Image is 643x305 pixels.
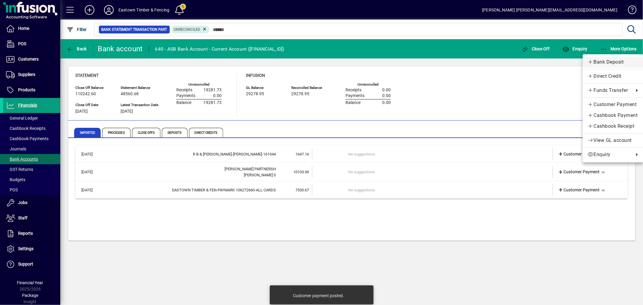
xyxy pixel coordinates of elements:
[588,112,638,119] span: Cashbook Payment
[588,123,638,130] span: Cashbook Receipt
[588,151,631,158] span: Enquiry
[588,58,638,66] span: Bank Deposit
[588,73,638,80] span: Direct Credit
[588,87,631,94] span: Funds Transfer
[588,101,638,108] span: Customer Payment
[588,137,638,144] span: View GL account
